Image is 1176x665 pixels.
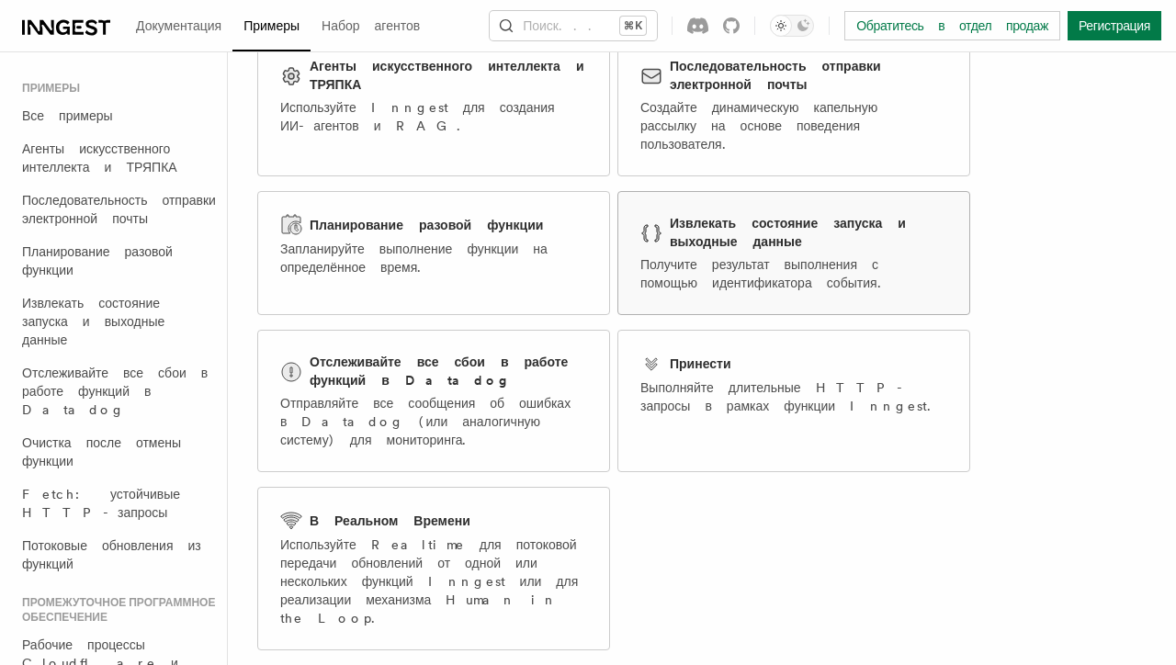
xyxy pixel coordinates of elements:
[15,426,216,478] a: Очистка после отмены функции
[22,435,181,468] ya-tr-span: Очистка после отмены функции
[15,235,216,287] a: Планирование разовой функции
[257,330,610,472] a: Отслеживайте все сбои в работе функций в DatadogОтправляйте все сообщения об ошибках в Datadog (и...
[22,82,80,95] ya-tr-span: Примеры
[22,108,113,123] ya-tr-span: Все примеры
[125,6,232,50] a: Документация
[22,244,173,277] ya-tr-span: Планирование разовой функции
[770,15,814,37] button: Переключить темный режим
[15,478,216,529] a: Fetch: устойчивые HTTP-запросы
[22,596,215,624] ya-tr-span: Промежуточное программное обеспечение
[670,59,881,92] ya-tr-span: Последовательность отправки электронной почты
[15,529,216,580] a: Потоковые обновления из функций
[322,18,420,33] ya-tr-span: Набор агентов
[15,184,216,235] a: Последовательность отправки электронной почты
[490,11,657,40] button: Поиск...⌘K
[15,287,216,356] a: Извлекать состояние запуска и выходные данные
[15,99,216,132] a: Все примеры
[856,17,1048,35] ya-tr-span: Обратитесь в отдел продаж
[22,141,177,175] ya-tr-span: Агенты искусственного интеллекта и ТРЯПКА
[280,100,555,133] ya-tr-span: Используйте Inngest для создания ИИ-агентов и RAG.
[523,17,603,35] ya-tr-span: Поиск...
[232,6,311,51] a: Примеры
[15,132,216,184] a: Агенты искусственного интеллекта и ТРЯПКА
[310,218,543,232] ya-tr-span: Планирование разовой функции
[243,18,300,33] ya-tr-span: Примеры
[280,242,548,275] ya-tr-span: Запланируйте выполнение функции на определённое время.
[620,17,646,35] kbd: ⌘K
[670,216,906,249] ya-tr-span: Извлекать состояние запуска и выходные данные
[257,34,610,176] a: Агенты искусственного интеллекта и ТРЯПКАИспользуйте Inngest для создания ИИ-агентов и RAG.
[22,538,201,571] ya-tr-span: Потоковые обновления из функций
[617,34,970,176] a: Последовательность отправки электронной почтыСоздайте динамическую капельную рассылку на основе п...
[15,356,216,426] a: Отслеживайте все сбои в работе функций в Datadog
[310,513,470,528] ya-tr-span: В Реальном Времени
[844,11,1060,40] a: Обратитесь в отдел продаж
[640,380,942,413] ya-tr-span: Выполняйте длительные HTTP-запросы в рамках функции Inngest.
[22,366,208,417] ya-tr-span: Отслеживайте все сбои в работе функций в Datadog
[310,355,568,388] ya-tr-span: Отслеживайте все сбои в работе функций в Datadog
[670,356,731,371] ya-tr-span: Принести
[257,191,610,315] a: Планирование разовой функцииЗапланируйте выполнение функции на определённое время.
[311,6,431,50] a: Набор агентов
[280,396,571,447] ya-tr-span: Отправляйте все сообщения об ошибках в Datadog (или аналогичную систему) для мониторинга.
[22,487,180,520] ya-tr-span: Fetch: устойчивые HTTP-запросы
[136,18,221,33] ya-tr-span: Документация
[22,296,164,347] ya-tr-span: Извлекать состояние запуска и выходные данные
[22,193,216,226] ya-tr-span: Последовательность отправки электронной почты
[1079,17,1150,35] ya-tr-span: Регистрация
[310,59,583,92] ya-tr-span: Агенты искусственного интеллекта и ТРЯПКА
[617,191,970,315] a: Извлекать состояние запуска и выходные данныеПолучите результат выполнения с помощью идентификато...
[617,330,970,472] a: ПринестиВыполняйте длительные HTTP-запросы в рамках функции Inngest.
[257,487,610,650] a: В Реальном ВремениИспользуйте Realtime для потоковой передачи обновлений от одной или нескольких ...
[640,257,892,290] ya-tr-span: Получите результат выполнения с помощью идентификатора события.
[1068,11,1161,40] a: Регистрация
[640,100,877,152] ya-tr-span: Создайте динамическую капельную рассылку на основе поведения пользователя.
[280,537,578,626] ya-tr-span: Используйте Realtime для потоковой передачи обновлений от одной или нескольких функций Inngest ил...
